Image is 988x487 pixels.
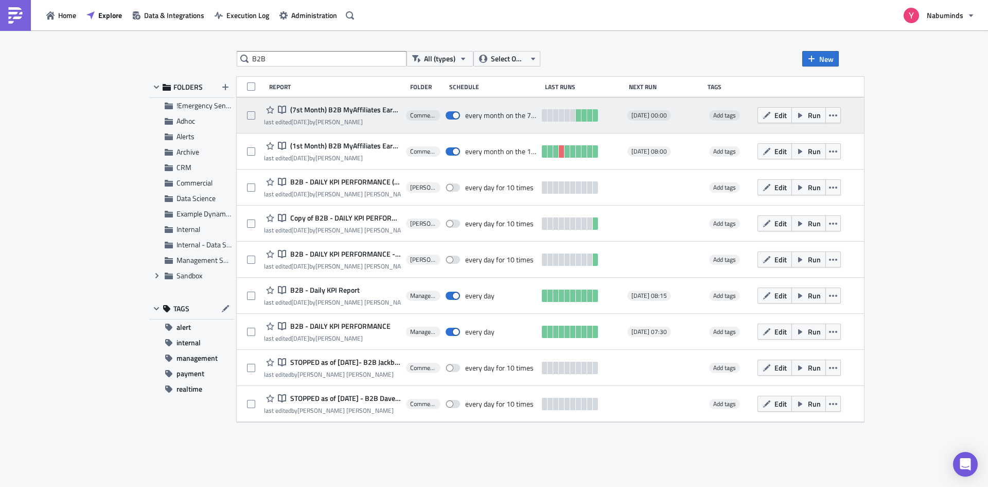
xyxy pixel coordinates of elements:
[410,292,436,300] span: Management Subscriptions
[177,381,202,397] span: realtime
[173,82,203,92] span: FOLDERS
[237,51,407,66] input: Search Reports
[808,110,821,121] span: Run
[713,146,736,156] span: Add tags
[288,358,401,367] span: STOPPED as of 24/07/2024- B2B Jackburst Daily KPI
[410,256,436,264] span: [PERSON_NAME]
[41,7,81,23] button: Home
[808,146,821,157] span: Run
[709,327,740,337] span: Add tags
[713,255,736,264] span: Add tags
[177,320,191,335] span: alert
[410,183,436,192] span: [PERSON_NAME]
[7,7,24,24] img: PushMetrics
[631,147,667,156] span: [DATE] 08:00
[465,147,537,156] div: every month on the 1st
[709,291,740,301] span: Add tags
[209,7,274,23] button: Execution Log
[757,179,792,195] button: Edit
[791,143,826,159] button: Run
[713,363,736,373] span: Add tags
[791,396,826,412] button: Run
[449,83,540,91] div: Schedule
[264,298,401,306] div: last edited by [PERSON_NAME] [PERSON_NAME]
[410,83,444,91] div: Folder
[791,288,826,304] button: Run
[98,10,122,21] span: Explore
[713,291,736,300] span: Add tags
[177,100,243,111] span: !Emergency Sendouts
[264,371,401,378] div: last edited by [PERSON_NAME] [PERSON_NAME]
[808,254,821,265] span: Run
[808,326,821,337] span: Run
[288,177,401,187] span: B2B - DAILY KPI PERFORMANCE (TO DEPLOY)
[791,251,826,267] button: Run
[631,111,667,120] span: [DATE] 00:00
[410,328,436,336] span: Management Subscriptions
[757,396,792,412] button: Edit
[774,110,787,121] span: Edit
[288,105,401,114] span: (7st Month) B2B MyAffiliates Earnings Report
[953,452,978,477] div: Open Intercom Messenger
[177,255,260,265] span: Management Subscriptions
[791,179,826,195] button: Run
[774,362,787,373] span: Edit
[410,220,436,228] span: [PERSON_NAME]
[713,219,736,228] span: Add tags
[177,366,204,381] span: payment
[291,10,337,21] span: Administration
[808,218,821,229] span: Run
[264,226,401,234] div: last edited by [PERSON_NAME] [PERSON_NAME]
[465,291,495,300] div: every day
[288,141,401,150] span: (1st Month) B2B MyAffiliates Earnings Report
[774,326,787,337] span: Edit
[274,7,342,23] button: Administration
[709,182,740,193] span: Add tags
[708,83,753,91] div: Tags
[465,399,534,409] div: every day for 10 times
[149,381,234,397] button: realtime
[264,262,401,270] div: last edited by [PERSON_NAME] [PERSON_NAME]
[757,143,792,159] button: Edit
[149,366,234,381] button: payment
[424,53,455,64] span: All (types)
[465,255,534,264] div: every day for 10 times
[410,147,436,156] span: Commercial
[177,335,201,350] span: internal
[713,182,736,192] span: Add tags
[149,335,234,350] button: internal
[491,53,525,64] span: Select Owner
[177,208,256,219] span: Example Dynamic Reports
[774,290,787,301] span: Edit
[808,290,821,301] span: Run
[288,286,360,295] span: B2B - Daily KPI Report
[226,10,269,21] span: Execution Log
[808,398,821,409] span: Run
[291,189,309,199] time: 2025-03-03T15:51:22Z
[757,251,792,267] button: Edit
[465,363,534,373] div: every day for 10 times
[631,328,667,336] span: [DATE] 07:30
[269,83,405,91] div: Report
[713,399,736,409] span: Add tags
[819,54,834,64] span: New
[127,7,209,23] button: Data & Integrations
[173,304,189,313] span: TAGS
[757,324,792,340] button: Edit
[791,107,826,123] button: Run
[81,7,127,23] button: Explore
[58,10,76,21] span: Home
[149,350,234,366] button: management
[774,254,787,265] span: Edit
[709,219,740,229] span: Add tags
[465,183,534,192] div: every day for 10 times
[291,333,309,343] time: 2025-05-14T13:11:30Z
[177,162,191,173] span: CRM
[291,225,309,235] time: 2025-03-03T15:40:04Z
[291,117,309,127] time: 2025-05-21T14:25:32Z
[149,320,234,335] button: alert
[757,215,792,231] button: Edit
[288,249,401,259] span: B2B - DAILY KPI PERFORMANCE - TEST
